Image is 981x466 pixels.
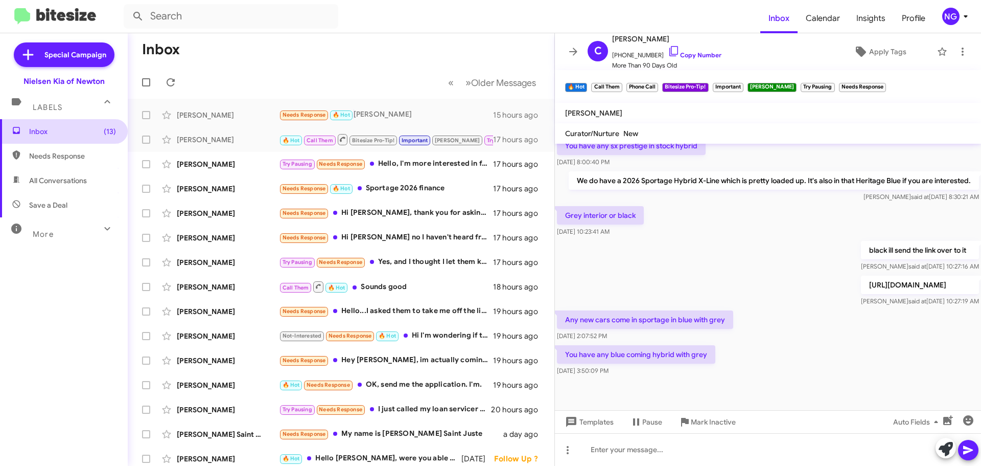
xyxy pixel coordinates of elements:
[177,208,279,218] div: [PERSON_NAME]
[493,331,546,341] div: 19 hours ago
[557,332,607,340] span: [DATE] 2:07:52 PM
[848,4,894,33] span: Insights
[33,103,62,112] span: Labels
[279,207,493,219] div: Hi [PERSON_NAME], thank you for asking! This deal is not appealing to me, so I'm sorry
[612,60,721,71] span: More Than 90 Days Old
[142,41,180,58] h1: Inbox
[279,305,493,317] div: Hello...I asked them to take me off the list a while ago. $9k for a 2020 jeep compass doesn't wor...
[177,184,279,194] div: [PERSON_NAME]
[493,233,546,243] div: 17 hours ago
[283,259,312,265] span: Try Pausing
[283,382,300,388] span: 🔥 Hot
[760,4,798,33] a: Inbox
[29,126,116,137] span: Inbox
[626,83,658,92] small: Phone Call
[493,356,546,366] div: 19 hours ago
[557,345,715,364] p: You have any blue coming hybrid with grey
[557,228,610,235] span: [DATE] 10:23:41 AM
[670,413,744,431] button: Mark Inactive
[494,454,546,464] div: Follow Up ?
[279,183,493,194] div: Sportage 2026 finance
[44,50,106,60] span: Special Campaign
[177,454,279,464] div: [PERSON_NAME]
[668,51,721,59] a: Copy Number
[448,76,454,89] span: «
[465,76,471,89] span: »
[471,77,536,88] span: Older Messages
[279,354,493,366] div: Hey [PERSON_NAME], im actually coming by [DATE] to check out the sportage you sent me the other d...
[861,297,979,305] span: [PERSON_NAME] [DATE] 10:27:19 AM
[442,72,460,93] button: Previous
[435,137,480,144] span: [PERSON_NAME]
[612,33,721,45] span: [PERSON_NAME]
[177,380,279,390] div: [PERSON_NAME]
[279,256,493,268] div: Yes, and I thought I let them know as I let you know that I'm satisfied with my vehicle for now.
[177,356,279,366] div: [PERSON_NAME]
[283,431,326,437] span: Needs Response
[557,310,733,329] p: Any new cars come in sportage in blue with grey
[177,257,279,268] div: [PERSON_NAME]
[279,133,493,146] div: You have any blue coming hybrid with grey
[911,193,929,201] span: said at
[319,406,362,413] span: Needs Response
[461,454,494,464] div: [DATE]
[124,4,338,29] input: Search
[279,232,493,243] div: Hi [PERSON_NAME] no I haven't heard from anyone
[279,280,493,293] div: Sounds good
[493,306,546,317] div: 19 hours ago
[279,109,493,121] div: [PERSON_NAME]
[493,380,546,390] div: 19 hours ago
[177,282,279,292] div: [PERSON_NAME]
[177,405,279,415] div: [PERSON_NAME]
[379,332,396,339] span: 🔥 Hot
[861,276,979,294] p: [URL][DOMAIN_NAME]
[493,282,546,292] div: 18 hours ago
[14,42,114,67] a: Special Campaign
[104,126,116,137] span: (13)
[493,135,546,145] div: 17 hours ago
[642,413,662,431] span: Pause
[459,72,542,93] button: Next
[869,42,906,61] span: Apply Tags
[557,206,644,225] p: Grey interior or black
[557,367,609,374] span: [DATE] 3:50:09 PM
[798,4,848,33] span: Calendar
[29,151,116,161] span: Needs Response
[569,171,979,190] p: We do have a 2026 Sportage Hybrid X-Line which is pretty loaded up. It's also in that Heritage Bl...
[319,161,362,167] span: Needs Response
[861,262,979,270] span: [PERSON_NAME] [DATE] 10:27:16 AM
[24,76,105,86] div: Nielsen Kia of Newton
[283,112,326,118] span: Needs Response
[491,405,546,415] div: 20 hours ago
[279,404,491,415] div: I just called my loan servicer to get an updated balance and I owe $17,550 on it
[177,331,279,341] div: [PERSON_NAME]
[307,137,333,144] span: Call Them
[283,161,312,167] span: Try Pausing
[493,208,546,218] div: 17 hours ago
[894,4,933,33] span: Profile
[319,259,362,265] span: Needs Response
[623,129,638,138] span: New
[487,137,517,144] span: Try Pausing
[328,284,345,291] span: 🔥 Hot
[29,175,87,186] span: All Conversations
[591,83,622,92] small: Call Them
[352,137,394,144] span: Bitesize Pro-Tip!
[279,428,503,440] div: My name is [PERSON_NAME] Saint Juste
[565,83,587,92] small: 🔥 Hot
[279,330,493,342] div: Hi I'm wondering if there's a possibility of me coming down there next week
[283,234,326,241] span: Needs Response
[402,137,428,144] span: Important
[863,193,979,201] span: [PERSON_NAME] [DATE] 8:30:21 AM
[177,233,279,243] div: [PERSON_NAME]
[908,262,926,270] span: said at
[177,429,279,439] div: [PERSON_NAME] Saint Juste
[885,413,950,431] button: Auto Fields
[177,306,279,317] div: [PERSON_NAME]
[662,83,708,92] small: Bitesize Pro-Tip!
[283,332,322,339] span: Not-Interested
[29,200,67,210] span: Save a Deal
[801,83,834,92] small: Try Pausing
[933,8,970,25] button: NG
